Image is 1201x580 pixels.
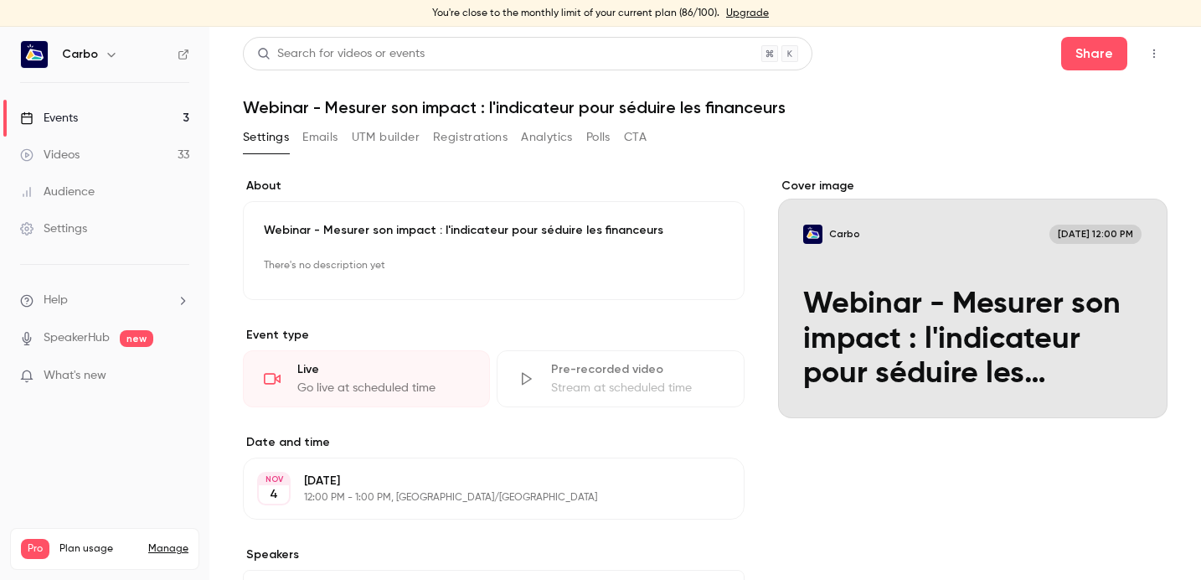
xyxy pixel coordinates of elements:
[586,124,611,151] button: Polls
[259,474,289,485] div: NOV
[169,369,189,384] iframe: Noticeable Trigger
[243,350,490,407] div: LiveGo live at scheduled time
[778,178,1168,194] label: Cover image
[497,350,744,407] div: Pre-recorded videoStream at scheduled time
[264,222,724,239] p: Webinar - Mesurer son impact : l'indicateur pour séduire les financeurs
[20,110,78,127] div: Events
[59,542,138,556] span: Plan usage
[20,220,87,237] div: Settings
[551,361,723,378] div: Pre-recorded video
[44,292,68,309] span: Help
[297,361,469,378] div: Live
[243,124,289,151] button: Settings
[243,178,745,194] label: About
[243,97,1167,117] h1: Webinar - Mesurer son impact : l'indicateur pour séduire les financeurs
[297,380,469,396] div: Go live at scheduled time
[20,184,95,200] div: Audience
[243,327,745,344] p: Event type
[433,124,508,151] button: Registrations
[304,491,656,505] p: 12:00 PM - 1:00 PM, [GEOGRAPHIC_DATA]/[GEOGRAPHIC_DATA]
[257,45,425,63] div: Search for videos or events
[62,46,98,63] h6: Carbo
[1061,37,1127,70] button: Share
[302,124,338,151] button: Emails
[21,41,48,68] img: Carbo
[521,124,573,151] button: Analytics
[243,546,745,563] label: Speakers
[551,380,723,396] div: Stream at scheduled time
[264,252,724,279] p: There's no description yet
[352,124,420,151] button: UTM builder
[21,539,49,559] span: Pro
[148,542,188,556] a: Manage
[20,147,80,163] div: Videos
[20,292,189,309] li: help-dropdown-opener
[120,330,153,347] span: new
[778,178,1168,418] section: Cover image
[270,486,278,503] p: 4
[44,329,110,347] a: SpeakerHub
[726,7,769,20] a: Upgrade
[304,473,656,489] p: [DATE]
[44,367,106,385] span: What's new
[243,434,745,451] label: Date and time
[624,124,647,151] button: CTA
